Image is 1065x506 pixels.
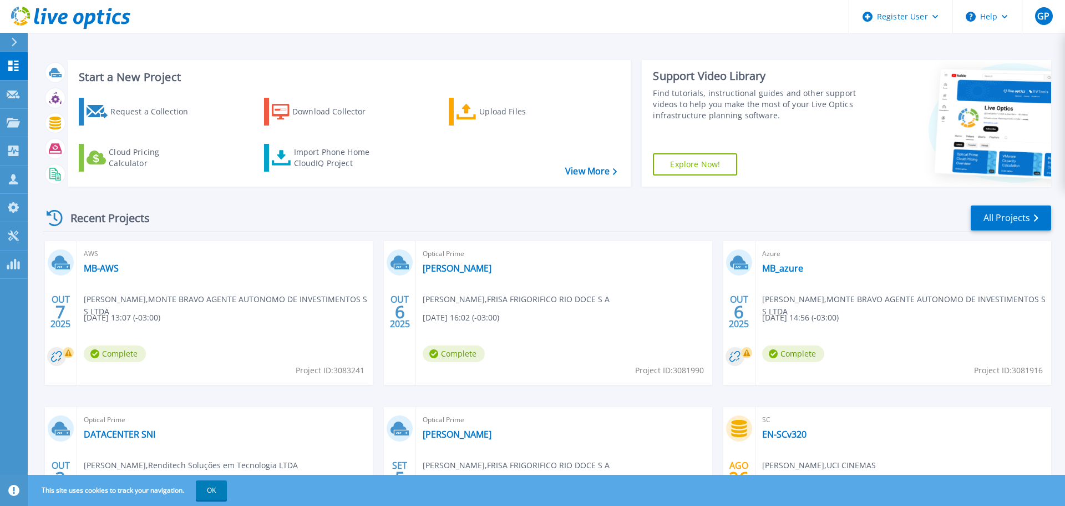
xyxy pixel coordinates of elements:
[395,307,405,317] span: 6
[84,248,366,260] span: AWS
[84,459,298,472] span: [PERSON_NAME] , Renditech Soluções em Tecnologia LTDA
[728,458,749,498] div: AGO 2025
[974,364,1043,377] span: Project ID: 3081916
[296,364,364,377] span: Project ID: 3083241
[653,88,861,121] div: Find tutorials, instructional guides and other support videos to help you make the most of your L...
[423,263,491,274] a: [PERSON_NAME]
[762,345,824,362] span: Complete
[264,98,388,126] a: Download Collector
[79,71,617,83] h3: Start a New Project
[728,292,749,332] div: OUT 2025
[55,307,65,317] span: 7
[84,293,373,318] span: [PERSON_NAME] , MONTE BRAVO AGENTE AUTONOMO DE INVESTIMENTOS S S LTDA
[84,414,366,426] span: Optical Prime
[55,473,65,483] span: 3
[50,292,71,332] div: OUT 2025
[423,429,491,440] a: [PERSON_NAME]
[423,312,499,324] span: [DATE] 16:02 (-03:00)
[762,312,839,324] span: [DATE] 14:56 (-03:00)
[762,263,803,274] a: MB_azure
[1037,12,1049,21] span: GP
[292,101,381,123] div: Download Collector
[50,458,71,498] div: OUT 2025
[653,69,861,83] div: Support Video Library
[84,312,160,324] span: [DATE] 13:07 (-03:00)
[734,307,744,317] span: 6
[423,293,610,305] span: [PERSON_NAME] , FRISA FRIGORIFICO RIO DOCE S A
[762,429,807,440] a: EN-SCv320
[79,98,202,126] a: Request a Collection
[635,364,704,377] span: Project ID: 3081990
[423,459,610,472] span: [PERSON_NAME] , FRISA FRIGORIFICO RIO DOCE S A
[423,345,485,362] span: Complete
[423,414,705,426] span: Optical Prime
[109,147,197,169] div: Cloud Pricing Calculator
[565,166,617,177] a: View More
[729,473,749,483] span: 26
[110,101,199,123] div: Request a Collection
[423,248,705,260] span: Optical Prime
[395,473,405,483] span: 5
[84,429,155,440] a: DATACENTER SNI
[84,345,146,362] span: Complete
[196,480,227,500] button: OK
[479,101,568,123] div: Upload Files
[294,147,381,169] div: Import Phone Home CloudIQ Project
[762,248,1044,260] span: Azure
[79,144,202,172] a: Cloud Pricing Calculator
[762,293,1051,318] span: [PERSON_NAME] , MONTE BRAVO AGENTE AUTONOMO DE INVESTIMENTOS S S LTDA
[653,153,737,176] a: Explore Now!
[84,263,119,274] a: MB-AWS
[762,414,1044,426] span: SC
[389,292,410,332] div: OUT 2025
[31,480,227,500] span: This site uses cookies to track your navigation.
[449,98,572,126] a: Upload Files
[762,459,876,472] span: [PERSON_NAME] , UCI CINEMAS
[389,458,410,498] div: SET 2025
[43,204,165,232] div: Recent Projects
[971,206,1051,231] a: All Projects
